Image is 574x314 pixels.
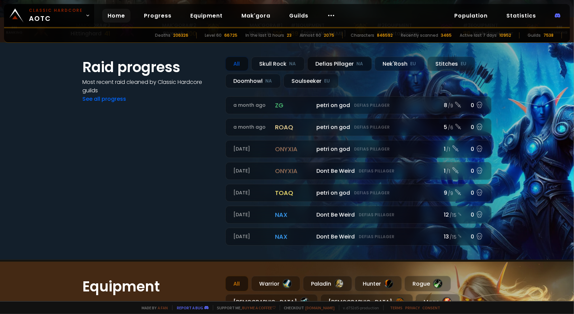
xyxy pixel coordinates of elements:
div: Characters [351,32,374,38]
div: In the last 12 hours [245,32,284,38]
div: 23 [287,32,292,38]
a: a month agozgpetri on godDefias Pillager8 /90 [225,96,492,114]
div: Doomhowl [225,74,281,88]
small: EU [411,61,416,67]
div: Paladin [303,276,352,291]
span: Support me, [213,305,276,310]
a: [DATE]onyxiapetri on godDefias Pillager1 /10 [225,140,492,158]
div: Defias Pillager [307,57,372,71]
div: Hunter [355,276,402,291]
a: Terms [390,305,403,310]
div: Recently scanned [401,32,438,38]
a: Classic HardcoreAOTC [4,4,94,27]
a: Equipment [185,9,228,23]
div: 2075 [324,32,334,38]
a: a fan [158,305,168,310]
a: Home [102,9,130,23]
span: AOTC [29,7,83,24]
div: [DEMOGRAPHIC_DATA] [225,294,318,310]
div: 7538 [543,32,553,38]
small: NA [357,61,363,67]
div: Guilds [528,32,541,38]
a: Statistics [501,9,541,23]
div: Skull Rock [251,57,305,71]
div: Deaths [155,32,170,38]
a: See all progress [83,95,126,103]
div: Rogue [405,276,451,291]
small: EU [324,78,330,85]
div: All [225,57,248,71]
a: Report a bug [177,305,203,310]
small: Classic Hardcore [29,7,83,13]
div: Stitches [427,57,475,71]
div: All [225,276,248,291]
a: a month agoroaqpetri on godDefias Pillager5 /60 [225,118,492,136]
div: 10952 [499,32,511,38]
h1: Raid progress [83,57,217,78]
div: 206326 [173,32,188,38]
small: NA [290,61,296,67]
div: Active last 7 days [460,32,497,38]
a: [DATE]onyxiaDont Be WeirdDefias Pillager1 /10 [225,162,492,180]
div: 3465 [441,32,452,38]
a: Guilds [284,9,314,23]
a: [DOMAIN_NAME] [306,305,335,310]
small: EU [461,61,467,67]
a: [DATE]toaqpetri on godDefias Pillager9 /90 [225,184,492,202]
small: NA [266,78,272,85]
div: [DEMOGRAPHIC_DATA] [320,294,413,310]
span: v. d752d5 - production [339,305,379,310]
a: [DATE]naxDont Be WeirdDefias Pillager12 /150 [225,206,492,224]
div: Warrior [251,276,300,291]
div: 846592 [377,32,393,38]
a: Privacy [406,305,420,310]
span: Made by [138,305,168,310]
a: Progress [139,9,177,23]
h4: Most recent raid cleaned by Classic Hardcore guilds [83,78,217,95]
span: Checkout [280,305,335,310]
div: Almost 60 [300,32,321,38]
div: Level 60 [205,32,222,38]
div: Soulseeker [283,74,339,88]
a: Consent [423,305,441,310]
div: 66725 [224,32,237,38]
div: Nek'Rosh [375,57,425,71]
a: Mak'gora [236,9,276,23]
a: Buy me a coffee [242,305,276,310]
a: [DATE]naxDont Be WeirdDefias Pillager13 /150 [225,228,492,246]
div: Mage [416,294,460,310]
a: Population [449,9,493,23]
